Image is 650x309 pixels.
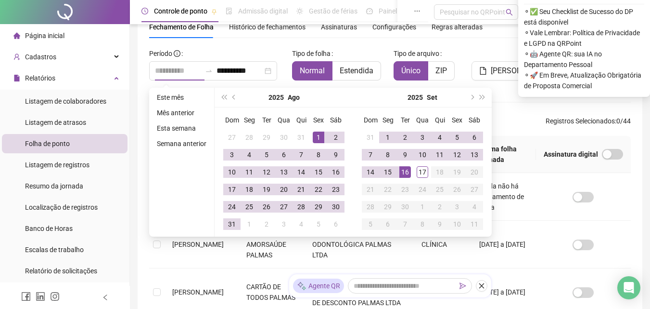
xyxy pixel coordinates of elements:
[417,166,428,178] div: 17
[414,129,431,146] td: 2025-09-03
[466,129,483,146] td: 2025-09-06
[472,136,536,173] th: Última folha fechada
[211,9,217,14] span: pushpin
[149,23,214,31] span: Fechamento de Folha
[275,163,293,181] td: 2025-08-13
[297,281,306,291] img: sparkle-icon.fc2bf0ac1784a2077858766a79e2daf3.svg
[434,184,446,195] div: 25
[295,218,307,230] div: 4
[379,111,396,129] th: Seg
[544,149,598,160] span: Assinatura digital
[399,201,411,213] div: 30
[25,161,89,169] span: Listagem de registros
[229,88,240,107] button: prev-year
[524,27,644,49] span: ⚬ Vale Lembrar: Política de Privacidade e LGPD na QRPoint
[278,132,290,143] div: 30
[414,215,431,233] td: 2025-10-08
[472,61,556,81] button: [PERSON_NAME]
[174,50,180,57] span: info-circle
[13,54,20,60] span: user-add
[478,282,485,289] span: close
[327,198,344,215] td: 2025-08-30
[310,111,327,129] th: Sex
[451,149,463,161] div: 12
[313,132,324,143] div: 1
[243,201,255,213] div: 25
[261,132,272,143] div: 29
[226,8,232,14] span: file-done
[241,146,258,163] td: 2025-08-04
[431,215,448,233] td: 2025-10-09
[414,146,431,163] td: 2025-09-10
[153,107,210,119] li: Mês anterior
[382,132,394,143] div: 1
[275,181,293,198] td: 2025-08-20
[241,198,258,215] td: 2025-08-25
[362,111,379,129] th: Dom
[172,288,224,296] span: [PERSON_NAME]
[238,7,288,15] span: Admissão digital
[327,146,344,163] td: 2025-08-09
[295,166,307,178] div: 14
[466,88,477,107] button: next-year
[327,215,344,233] td: 2025-09-06
[362,198,379,215] td: 2025-09-28
[362,215,379,233] td: 2025-10-05
[414,221,472,269] td: CLÍNICA
[226,149,238,161] div: 3
[305,221,413,269] td: CLÍNICA MÉDICA E ODONTOLÓGICA PALMAS LTDA
[310,163,327,181] td: 2025-08-15
[479,67,487,75] span: file
[149,50,172,57] span: Período
[25,119,86,126] span: Listagem de atrasos
[451,166,463,178] div: 19
[25,32,64,40] span: Página inicial
[362,129,379,146] td: 2025-08-31
[223,181,241,198] td: 2025-08-17
[434,218,446,230] div: 9
[417,184,428,195] div: 24
[25,246,84,254] span: Escalas de trabalho
[466,163,483,181] td: 2025-09-20
[275,111,293,129] th: Qua
[382,184,394,195] div: 22
[295,149,307,161] div: 7
[448,198,466,215] td: 2025-10-03
[153,122,210,134] li: Esta semana
[243,166,255,178] div: 11
[226,132,238,143] div: 27
[25,74,55,82] span: Relatórios
[466,181,483,198] td: 2025-09-27
[365,149,376,161] div: 7
[362,181,379,198] td: 2025-09-21
[417,218,428,230] div: 8
[399,132,411,143] div: 2
[394,48,439,59] span: Tipo de arquivo
[258,129,275,146] td: 2025-07-29
[25,182,83,190] span: Resumo da jornada
[414,198,431,215] td: 2025-10-01
[330,132,342,143] div: 2
[362,163,379,181] td: 2025-09-14
[396,111,414,129] th: Ter
[414,163,431,181] td: 2025-09-17
[25,267,97,275] span: Relatório de solicitações
[223,146,241,163] td: 2025-08-03
[479,182,524,211] span: Ainda não há fechamento de folha
[261,201,272,213] div: 26
[379,215,396,233] td: 2025-10-06
[414,8,421,14] span: ellipsis
[25,203,98,211] span: Localização de registros
[399,184,411,195] div: 23
[313,201,324,213] div: 29
[258,181,275,198] td: 2025-08-19
[36,292,45,301] span: linkedin
[327,181,344,198] td: 2025-08-23
[21,292,31,301] span: facebook
[448,215,466,233] td: 2025-10-10
[431,111,448,129] th: Qui
[365,184,376,195] div: 21
[275,215,293,233] td: 2025-09-03
[313,166,324,178] div: 15
[261,149,272,161] div: 5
